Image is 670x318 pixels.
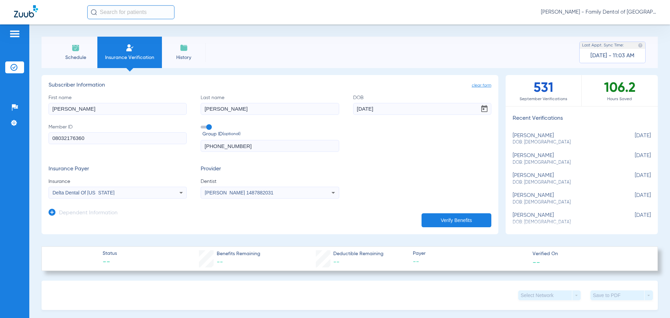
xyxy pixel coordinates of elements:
span: Dentist [201,178,339,185]
span: Payer [413,250,527,257]
span: Deductible Remaining [333,250,384,258]
span: -- [413,258,527,266]
span: DOB: [DEMOGRAPHIC_DATA] [513,179,616,186]
input: Member ID [49,132,187,144]
small: (optional) [223,131,240,138]
span: [DATE] [616,133,651,146]
img: Search Icon [91,9,97,15]
span: Hours Saved [582,96,658,103]
span: Benefits Remaining [217,250,260,258]
span: DOB: [DEMOGRAPHIC_DATA] [513,219,616,225]
span: DOB: [DEMOGRAPHIC_DATA] [513,160,616,166]
span: [DATE] [616,172,651,185]
label: First name [49,94,187,115]
div: [PERSON_NAME] [513,192,616,205]
img: Schedule [72,44,80,52]
span: [DATE] [616,153,651,165]
input: Search for patients [87,5,174,19]
span: [PERSON_NAME] 1487882031 [205,190,274,195]
span: clear form [472,82,491,89]
div: 531 [506,75,582,106]
span: DOB: [DEMOGRAPHIC_DATA] [513,199,616,206]
div: 106.2 [582,75,658,106]
input: First name [49,103,187,115]
span: [DATE] [616,212,651,225]
img: History [180,44,188,52]
span: Last Appt. Sync Time: [582,42,624,49]
span: [DATE] - 11:03 AM [590,52,634,59]
div: [PERSON_NAME] [513,153,616,165]
h3: Recent Verifications [506,115,658,122]
img: Manual Insurance Verification [126,44,134,52]
div: [PERSON_NAME] [513,172,616,185]
span: History [167,54,200,61]
span: Group ID [202,131,339,138]
h3: Dependent Information [59,210,118,217]
img: last sync help info [638,43,643,48]
span: Schedule [59,54,92,61]
span: [DATE] [616,192,651,205]
h3: Provider [201,166,339,173]
span: Status [103,250,117,257]
span: Delta Dental Of [US_STATE] [53,190,115,195]
h3: Insurance Payer [49,166,187,173]
button: Verify Benefits [422,213,491,227]
span: -- [217,259,223,265]
input: Last name [201,103,339,115]
label: Last name [201,94,339,115]
label: DOB [353,94,491,115]
div: [PERSON_NAME] [513,133,616,146]
span: -- [103,258,117,267]
span: [PERSON_NAME] - Family Dental of [GEOGRAPHIC_DATA] [541,9,656,16]
span: -- [533,258,540,266]
span: DOB: [DEMOGRAPHIC_DATA] [513,139,616,146]
button: Open calendar [477,102,491,116]
h3: Subscriber Information [49,82,491,89]
img: hamburger-icon [9,30,20,38]
span: Insurance [49,178,187,185]
span: -- [333,259,340,265]
input: DOBOpen calendar [353,103,491,115]
span: Insurance Verification [103,54,157,61]
span: Verified On [533,250,646,258]
label: Member ID [49,124,187,152]
img: Zuub Logo [14,5,38,17]
div: [PERSON_NAME] [513,212,616,225]
span: September Verifications [506,96,581,103]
